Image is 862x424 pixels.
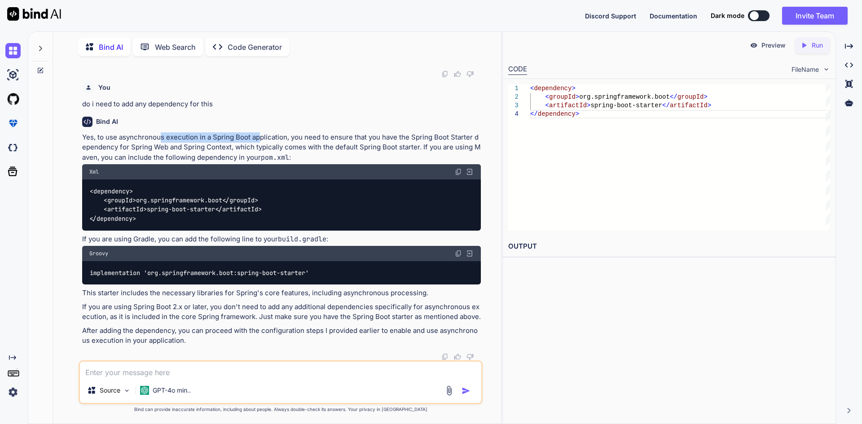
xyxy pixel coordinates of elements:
img: githubLight [5,92,21,107]
img: chevron down [822,66,830,73]
p: After adding the dependency, you can proceed with the configuration steps I provided earlier to e... [82,326,481,346]
span: Groovy [89,250,108,257]
p: Preview [761,41,786,50]
h6: You [98,83,110,92]
span: </ [670,93,677,101]
div: 1 [508,84,519,93]
span: dependency [534,85,572,92]
span: > [575,110,579,118]
img: dislike [466,70,474,78]
img: Pick Models [123,387,131,394]
code: implementation 'org.springframework.boot:spring-boot-starter' [89,268,310,278]
span: < > [104,196,136,204]
h2: OUTPUT [503,236,836,257]
img: Open in Browser [466,249,474,258]
img: copy [441,353,449,360]
span: artifactId [222,205,258,214]
button: Documentation [650,11,697,21]
span: < [545,102,549,109]
span: dependency [93,187,129,195]
span: </ [530,110,538,118]
img: icon [462,386,471,395]
p: Bind AI [99,42,123,52]
img: like [454,70,461,78]
p: do i need to add any dependency for this [82,99,481,109]
p: GPT-4o min.. [153,386,191,395]
img: dislike [466,353,474,360]
span: > [575,93,579,101]
p: Code Generator [228,42,282,52]
img: ai-studio [5,67,21,83]
div: CODE [508,64,527,75]
span: groupId [107,196,132,204]
img: Open in Browser [466,168,474,176]
p: If you are using Spring Boot 2.x or later, you don't need to add any additional dependencies spec... [82,302,481,322]
span: </ > [215,205,262,214]
span: FileName [792,65,819,74]
h6: Bind AI [96,117,118,126]
img: copy [455,250,462,257]
img: Bind AI [7,7,61,21]
span: > [704,93,707,101]
p: Run [812,41,823,50]
div: 2 [508,93,519,101]
span: Xml [89,168,99,175]
img: copy [441,70,449,78]
span: artifactId [549,102,587,109]
span: < [545,93,549,101]
p: If you are using Gradle, you can add the following line to your : [82,234,481,245]
div: 4 [508,110,519,118]
span: groupId [229,196,255,204]
img: preview [750,41,758,49]
span: > [572,85,575,92]
img: darkCloudIdeIcon [5,140,21,155]
span: Dark mode [711,11,744,20]
button: Invite Team [782,7,848,25]
p: Web Search [155,42,196,52]
span: < [530,85,534,92]
img: premium [5,116,21,131]
code: org.springframework.boot spring-boot-starter [89,187,262,223]
p: Yes, to use asynchronous execution in a Spring Boot application, you need to ensure that you have... [82,132,481,163]
span: > [708,102,711,109]
p: Bind can provide inaccurate information, including about people. Always double-check its answers.... [79,406,483,413]
span: dependency [97,214,132,223]
span: Discord Support [585,12,636,20]
div: 3 [508,101,519,110]
img: copy [455,168,462,175]
img: GPT-4o mini [140,386,149,395]
span: Documentation [650,12,697,20]
img: chat [5,43,21,58]
span: org.springframework.boot [579,93,670,101]
span: </ > [89,214,136,223]
span: </ [662,102,670,109]
span: artifactId [107,205,143,214]
p: Source [100,386,120,395]
span: < > [104,205,147,214]
span: groupId [549,93,576,101]
p: This starter includes the necessary libraries for Spring's core features, including asynchronous ... [82,288,481,298]
button: Discord Support [585,11,636,21]
code: pom.xml [261,153,289,162]
img: settings [5,385,21,400]
span: dependency [537,110,575,118]
span: > [587,102,590,109]
span: artifactId [670,102,708,109]
span: </ > [222,196,258,204]
span: spring-boot-starter [590,102,662,109]
img: attachment [444,385,454,396]
img: like [454,353,461,360]
code: build.gradle [278,235,326,244]
span: < > [90,187,133,195]
span: groupId [677,93,704,101]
